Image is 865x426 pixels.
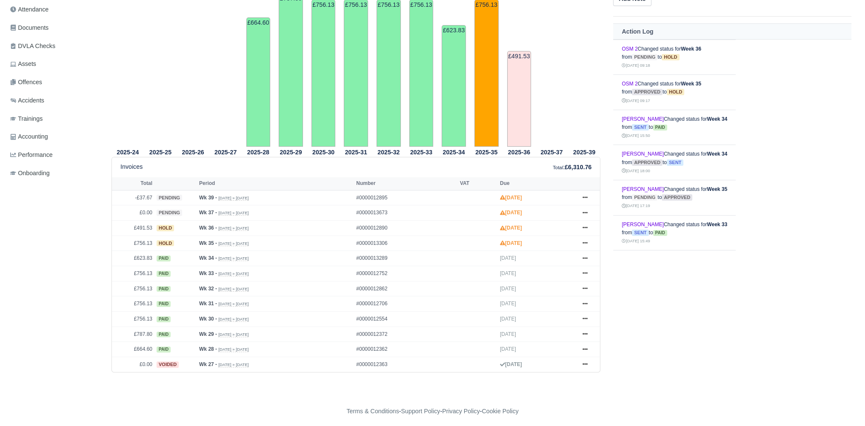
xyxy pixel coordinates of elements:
span: paid [157,346,171,352]
td: £0.00 [112,357,154,372]
strong: Week 34 [707,151,727,157]
span: [DATE] [500,286,516,292]
strong: Wk 39 - [199,195,217,201]
a: [PERSON_NAME] [622,116,664,122]
a: Terms & Conditions [346,408,399,415]
span: [DATE] [500,346,516,352]
td: Changed status for from to [613,250,736,286]
small: [DATE] » [DATE] [218,271,248,276]
small: [DATE] 15:49 [622,239,650,243]
small: [DATE] » [DATE] [218,301,248,307]
span: paid [157,256,171,261]
span: hold [157,225,174,231]
a: Attendance [7,1,101,18]
span: paid [653,125,667,131]
th: 2025-28 [242,147,275,157]
span: approved [632,159,662,166]
span: Performance [10,150,53,160]
span: pending [632,54,657,60]
th: 2025-33 [405,147,438,157]
a: Privacy Policy [442,408,480,415]
td: £756.13 [112,311,154,327]
span: hold [157,240,174,247]
strong: Wk 35 - [199,240,217,246]
span: DVLA Checks [10,41,55,51]
strong: Wk 31 - [199,301,217,307]
th: 2025-31 [340,147,372,157]
th: 2025-34 [437,147,470,157]
th: 2025-26 [177,147,209,157]
a: Trainings [7,111,101,127]
span: pending [157,195,182,201]
strong: [DATE] [500,361,522,367]
small: Total [553,165,563,170]
span: Trainings [10,114,43,124]
strong: Week 35 [707,186,727,192]
td: £491.53 [507,51,531,147]
span: [DATE] [500,301,516,307]
span: [DATE] [500,255,516,261]
span: paid [157,301,171,307]
strong: Wk 27 - [199,361,217,367]
small: [DATE] » [DATE] [218,210,248,216]
td: #0000012895 [354,190,458,205]
span: [DATE] [500,270,516,276]
strong: Wk 30 - [199,316,217,322]
td: #0000012363 [354,357,458,372]
a: DVLA Checks [7,38,101,54]
span: sent [667,159,683,166]
strong: [DATE] [500,210,522,216]
th: Due [498,177,574,190]
td: #0000012862 [354,281,458,296]
span: hold [667,89,684,95]
th: Period [197,177,354,190]
small: [DATE] » [DATE] [218,332,248,337]
th: 2025-36 [503,147,536,157]
h6: Invoices [120,163,143,170]
td: £756.13 [112,281,154,296]
strong: Week 34 [707,116,727,122]
div: - - - [190,406,675,416]
strong: Wk 37 - [199,210,217,216]
a: Accidents [7,92,101,109]
strong: Wk 34 - [199,255,217,261]
div: : [553,162,591,172]
td: #0000012554 [354,311,458,327]
td: Changed status for from to [613,110,736,145]
strong: Wk 28 - [199,346,217,352]
div: Chat Widget [712,328,865,426]
span: pending [157,210,182,216]
small: [DATE] » [DATE] [218,226,248,231]
strong: [DATE] [500,240,522,246]
span: [DATE] [500,316,516,322]
span: Attendance [10,5,49,14]
strong: Wk 33 - [199,270,217,276]
td: £623.83 [442,25,466,146]
span: approved [632,89,662,95]
th: 2025-39 [568,147,601,157]
td: £787.80 [112,327,154,342]
span: hold [662,54,679,60]
a: OSM 2 [622,81,637,87]
td: Changed status for from to [613,215,736,250]
span: approved [662,194,692,201]
td: £756.13 [112,236,154,251]
small: [DATE] 09:18 [622,63,650,68]
small: [DATE] 09:17 [622,98,650,103]
span: pending [632,194,657,201]
small: [DATE] 17:19 [622,203,650,208]
span: Offences [10,77,42,87]
th: Total [112,177,154,190]
span: Onboarding [10,168,50,178]
td: £0.00 [112,205,154,221]
span: Assets [10,59,36,69]
td: Changed status for from to [613,180,736,215]
strong: Wk 29 - [199,331,217,337]
th: Action Log [613,24,851,40]
strong: Week 36 [681,46,701,52]
th: VAT [458,177,498,190]
a: Assets [7,56,101,72]
a: Offences [7,74,101,91]
span: Accounting [10,132,48,142]
td: #0000012362 [354,342,458,357]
